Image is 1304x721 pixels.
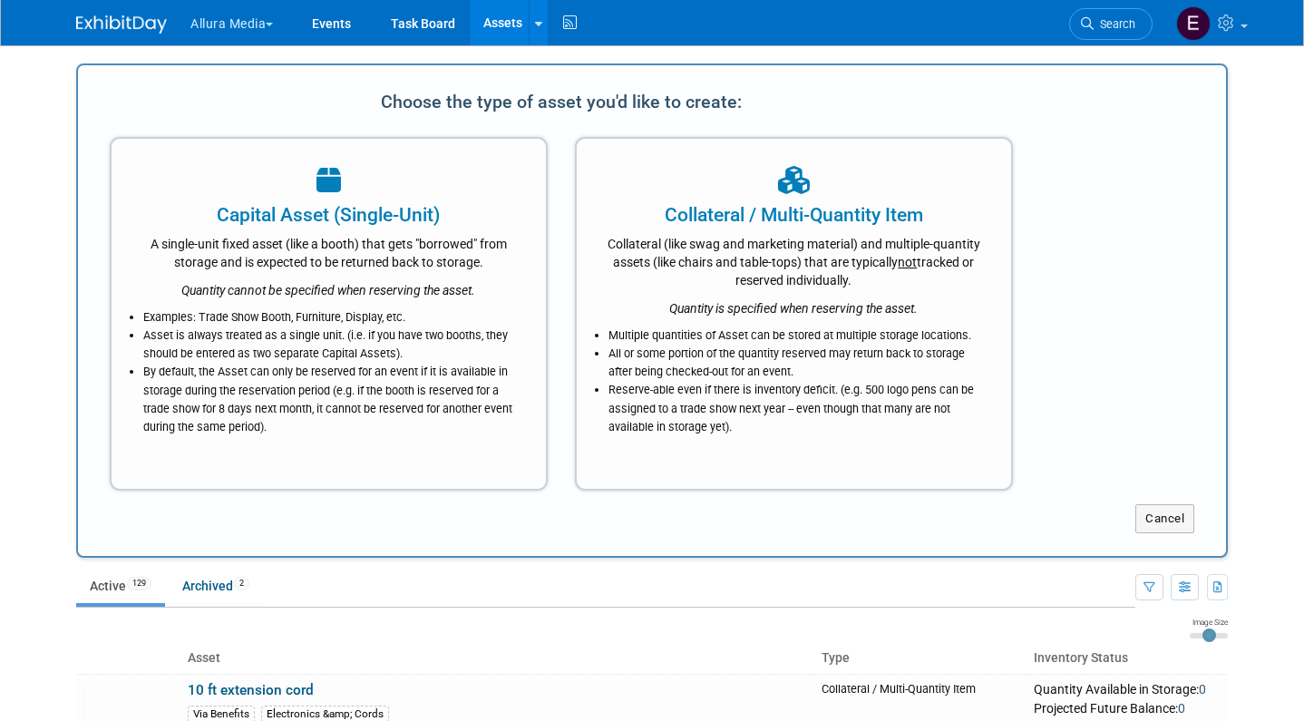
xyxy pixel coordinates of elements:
i: Quantity cannot be specified when reserving the asset. [181,283,475,297]
div: A single-unit fixed asset (like a booth) that gets "borrowed" from storage and is expected to be ... [134,229,523,271]
div: Capital Asset (Single-Unit) [134,201,523,229]
div: Quantity Available in Storage: [1034,682,1221,698]
li: Multiple quantities of Asset can be stored at multiple storage locations. [608,326,988,345]
li: By default, the Asset can only be reserved for an event if it is available in storage during the ... [143,363,523,436]
i: Quantity is specified when reserving the asset. [669,301,918,316]
div: Image Size [1190,617,1228,628]
img: Eric Thompson [1176,6,1211,41]
th: Asset [180,643,814,674]
span: 2 [234,577,249,590]
span: 0 [1199,682,1206,697]
span: Search [1094,17,1135,31]
div: Collateral / Multi-Quantity Item [599,201,988,229]
button: Cancel [1135,504,1194,533]
a: Search [1069,8,1153,40]
span: 0 [1178,701,1185,716]
li: All or some portion of the quantity reserved may return back to storage after being checked-out f... [608,345,988,381]
a: Archived2 [169,569,263,603]
li: Examples: Trade Show Booth, Furniture, Display, etc. [143,308,523,326]
a: Active129 [76,569,165,603]
div: Collateral (like swag and marketing material) and multiple-quantity assets (like chairs and table... [599,229,988,289]
a: 10 ft extension cord [188,682,314,698]
div: Choose the type of asset you'd like to create: [110,84,1013,119]
li: Asset is always treated as a single unit. (i.e. if you have two booths, they should be entered as... [143,326,523,363]
th: Type [814,643,1027,674]
div: Projected Future Balance: [1034,697,1221,717]
img: ExhibitDay [76,15,167,34]
span: not [898,255,917,269]
li: Reserve-able even if there is inventory deficit. (e.g. 500 logo pens can be assigned to a trade s... [608,381,988,435]
span: 129 [127,577,151,590]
